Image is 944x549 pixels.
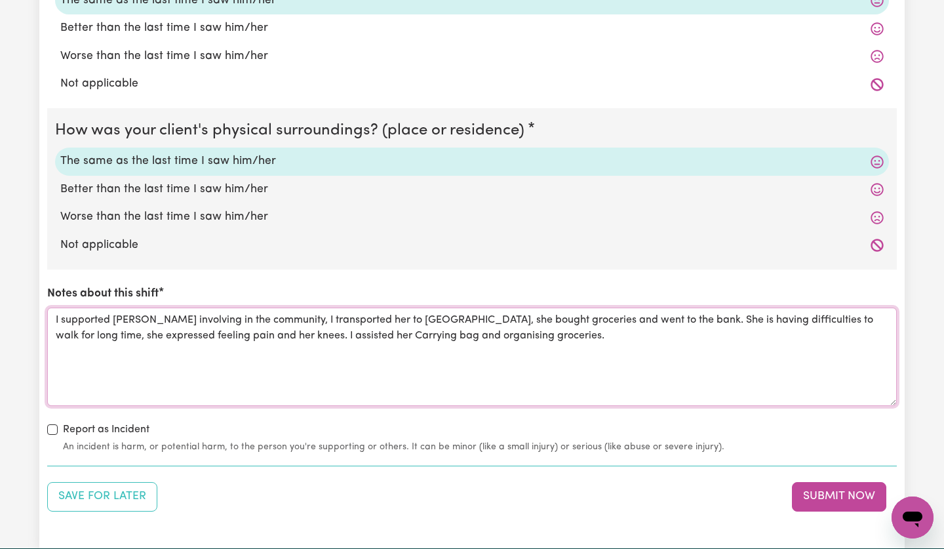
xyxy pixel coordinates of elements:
textarea: I supported [PERSON_NAME] involving in the community, I transported her to [GEOGRAPHIC_DATA], she... [47,308,897,406]
label: Not applicable [60,75,884,92]
label: Better than the last time I saw him/her [60,181,884,198]
button: Submit your job report [792,482,886,511]
small: An incident is harm, or potential harm, to the person you're supporting or others. It can be mino... [63,440,897,454]
iframe: Button to launch messaging window [892,497,934,539]
label: Not applicable [60,237,884,254]
label: Notes about this shift [47,285,159,302]
label: Report as Incident [63,422,149,437]
label: Better than the last time I saw him/her [60,20,884,37]
label: The same as the last time I saw him/her [60,153,884,170]
label: Worse than the last time I saw him/her [60,209,884,226]
button: Save your job report [47,482,157,511]
label: Worse than the last time I saw him/her [60,48,884,65]
legend: How was your client's physical surroundings? (place or residence) [55,119,530,142]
